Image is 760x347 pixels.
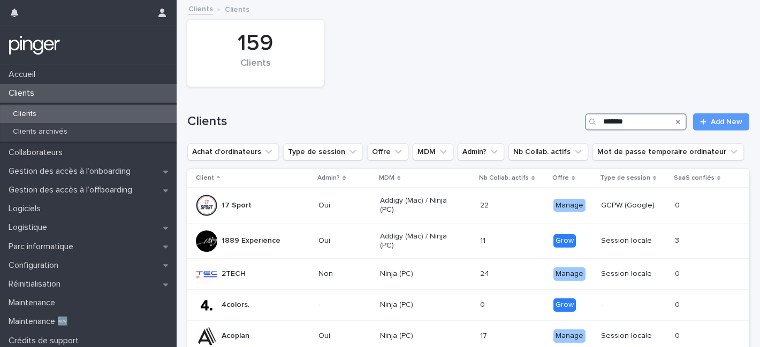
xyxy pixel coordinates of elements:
[601,201,666,210] p: GCPW (Google)
[187,223,749,259] tr: 1889 ExperienceOuiAddigy (Mac) / Ninja (PC)1111 GrowSession locale33
[4,279,69,289] p: Réinitialisation
[674,172,715,184] p: SaaS confiés
[601,269,666,279] p: Session locale
[380,196,457,214] p: Addigy (Mac) / Ninja (PC)
[4,222,56,233] p: Logistique
[553,234,576,248] div: Grow
[380,300,457,310] p: Ninja (PC)
[601,300,666,310] p: -
[4,70,44,80] p: Accueil
[317,172,340,184] p: Admin?
[187,259,749,290] tr: 2TECHNonNinja (PC)2424 ManageSession locale00
[9,35,60,56] img: mTgBEunGTSyRkCgitkcU
[283,143,363,160] button: Type de session
[222,201,252,210] p: 17 Sport
[4,204,49,214] p: Logiciels
[480,234,488,245] p: 11
[675,298,682,310] p: 0
[4,148,71,158] p: Collaborateurs
[458,143,504,160] button: Admin?
[4,336,87,346] p: Crédits de support
[601,236,666,245] p: Session locale
[318,269,371,279] p: Non
[711,118,742,126] span: Add New
[222,236,280,245] p: 1889 Experience
[206,30,306,57] div: 159
[585,113,687,130] input: Search
[222,331,249,341] p: Acoplan
[4,185,141,195] p: Gestion des accès à l’offboarding
[675,329,682,341] p: 0
[4,88,43,98] p: Clients
[601,331,666,341] p: Session locale
[553,329,586,343] div: Manage
[222,269,246,279] p: 2TECH
[318,201,371,210] p: Oui
[380,269,457,279] p: Ninja (PC)
[187,143,279,160] button: Achat d'ordinateurs
[479,172,529,184] p: Nb Collab. actifs
[592,143,744,160] button: Mot de passe temporaire ordinateur
[318,331,371,341] p: Oui
[4,298,64,308] p: Maintenance
[222,300,249,310] p: 4colors.
[196,172,214,184] p: Client
[206,58,306,80] div: Clients
[4,260,67,271] p: Configuration
[480,298,487,310] p: 0
[367,143,408,160] button: Offre
[4,242,82,252] p: Parc informatique
[675,267,682,279] p: 0
[188,2,213,14] a: Clients
[4,127,76,136] p: Clients archivés
[318,300,371,310] p: -
[187,114,581,129] h1: Clients
[693,113,749,130] a: Add New
[380,331,457,341] p: Ninja (PC)
[413,143,453,160] button: MDM
[4,166,139,176] p: Gestion des accès à l’onboarding
[480,267,491,279] p: 24
[225,3,249,14] p: Clients
[4,110,45,119] p: Clients
[187,290,749,321] tr: 4colors.-Ninja (PC)00 Grow-00
[553,199,586,212] div: Manage
[552,172,569,184] p: Offre
[553,298,576,312] div: Grow
[318,236,371,245] p: Oui
[600,172,650,184] p: Type de session
[480,329,489,341] p: 17
[508,143,588,160] button: Nb Collab. actifs
[187,188,749,223] tr: 17 SportOuiAddigy (Mac) / Ninja (PC)2222 ManageGCPW (Google)00
[675,199,682,210] p: 0
[480,199,491,210] p: 22
[380,232,457,250] p: Addigy (Mac) / Ninja (PC)
[4,317,77,327] p: Maintenance 🆕
[675,234,681,245] p: 3
[379,172,394,184] p: MDM
[553,267,586,281] div: Manage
